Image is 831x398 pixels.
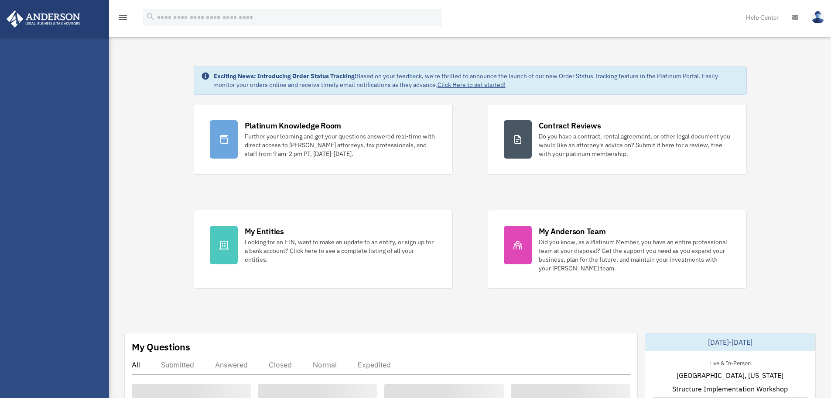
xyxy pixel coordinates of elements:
[313,360,337,369] div: Normal
[132,360,140,369] div: All
[118,12,128,23] i: menu
[146,12,155,21] i: search
[213,72,356,80] strong: Exciting News: Introducing Order Status Tracking!
[539,120,601,131] div: Contract Reviews
[269,360,292,369] div: Closed
[811,11,824,24] img: User Pic
[215,360,248,369] div: Answered
[245,238,437,264] div: Looking for an EIN, want to make an update to an entity, or sign up for a bank account? Click her...
[677,370,783,381] span: [GEOGRAPHIC_DATA], [US_STATE]
[245,120,342,131] div: Platinum Knowledge Room
[132,340,190,353] div: My Questions
[161,360,194,369] div: Submitted
[539,238,731,273] div: Did you know, as a Platinum Member, you have an entire professional team at your disposal? Get th...
[438,81,506,89] a: Click Here to get started!
[194,104,453,175] a: Platinum Knowledge Room Further your learning and get your questions answered real-time with dire...
[672,384,788,394] span: Structure Implementation Workshop
[213,72,739,89] div: Based on your feedback, we're thrilled to announce the launch of our new Order Status Tracking fe...
[118,15,128,23] a: menu
[702,358,758,367] div: Live & In-Person
[245,226,284,237] div: My Entities
[488,210,747,289] a: My Anderson Team Did you know, as a Platinum Member, you have an entire professional team at your...
[358,360,391,369] div: Expedited
[539,226,606,237] div: My Anderson Team
[194,210,453,289] a: My Entities Looking for an EIN, want to make an update to an entity, or sign up for a bank accoun...
[645,333,815,351] div: [DATE]-[DATE]
[245,132,437,158] div: Further your learning and get your questions answered real-time with direct access to [PERSON_NAM...
[539,132,731,158] div: Do you have a contract, rental agreement, or other legal document you would like an attorney's ad...
[4,10,83,28] img: Anderson Advisors Platinum Portal
[488,104,747,175] a: Contract Reviews Do you have a contract, rental agreement, or other legal document you would like...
